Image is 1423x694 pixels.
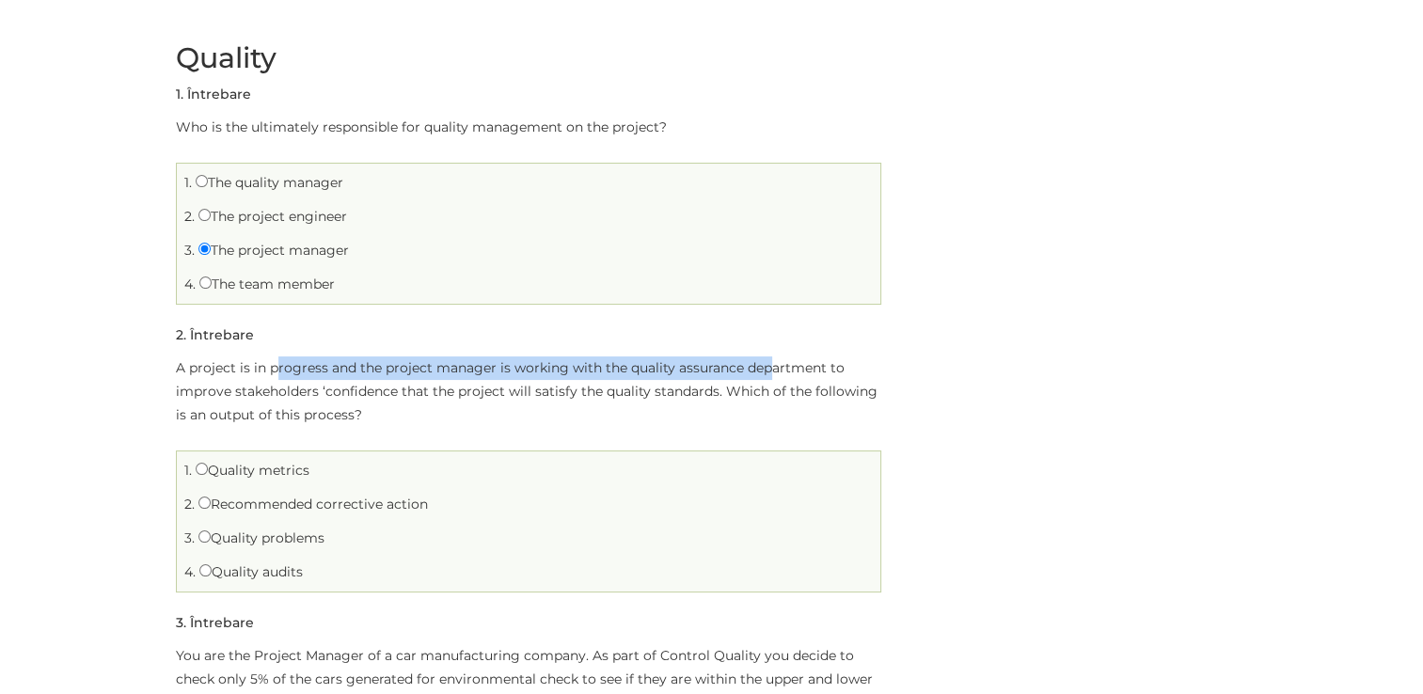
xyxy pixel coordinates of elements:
input: Recommended corrective action [198,497,211,509]
span: 2 [176,326,183,343]
input: The project manager [198,243,211,255]
span: 3 [176,614,183,631]
h5: . Întrebare [176,87,251,102]
input: The team member [199,276,212,289]
h5: . Întrebare [176,328,254,342]
p: A project is in progress and the project manager is working with the quality assurance department... [176,356,881,427]
label: Recommended corrective action [198,496,428,513]
label: The team member [199,276,335,292]
label: The project manager [198,242,349,259]
span: 3. [184,529,195,546]
input: The quality manager [196,175,208,187]
span: 2. [184,208,195,225]
input: Quality problems [198,530,211,543]
label: Quality audits [199,563,303,580]
span: 1. [184,462,192,479]
h5: . Întrebare [176,616,254,630]
label: Quality metrics [196,462,309,479]
p: Who is the ultimately responsible for quality management on the project? [176,116,881,139]
span: 4. [184,276,196,292]
span: 2. [184,496,195,513]
label: The quality manager [196,174,343,191]
span: 4. [184,563,196,580]
span: 1. [184,174,192,191]
input: The project engineer [198,209,211,221]
span: 1 [176,86,181,103]
span: 3. [184,242,195,259]
input: Quality audits [199,564,212,576]
input: Quality metrics [196,463,208,475]
h2: Quality [176,42,881,73]
label: Quality problems [198,529,324,546]
label: The project engineer [198,208,347,225]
